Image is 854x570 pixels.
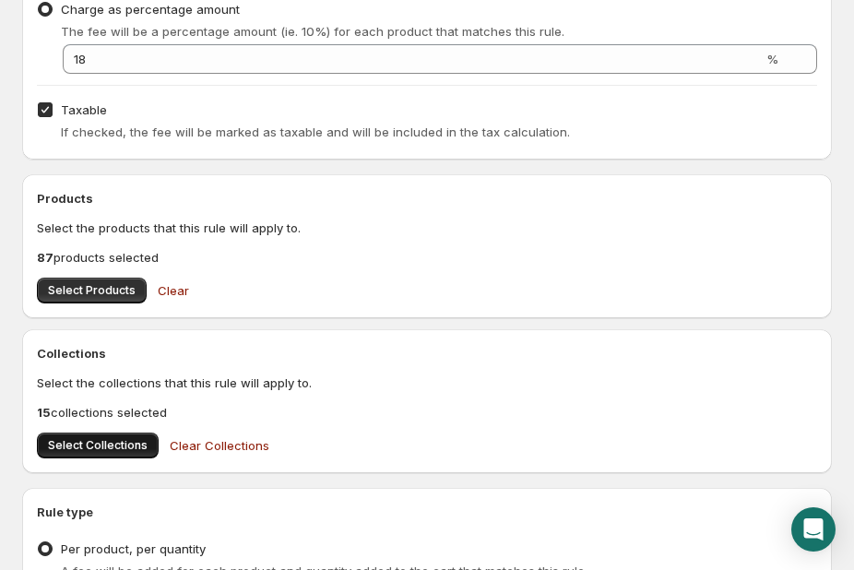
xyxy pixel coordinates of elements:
button: Select Collections [37,433,159,458]
span: Clear Collections [170,436,269,455]
button: Clear Collections [159,427,280,464]
p: Select the collections that this rule will apply to. [37,374,817,392]
h2: Products [37,189,817,208]
span: Per product, per quantity [61,541,206,556]
p: collections selected [37,403,817,422]
h2: Rule type [37,503,817,521]
span: Clear [158,281,189,300]
span: Taxable [61,102,107,117]
span: Select Collections [48,438,148,453]
button: Select Products [37,278,147,303]
span: Select Products [48,283,136,298]
span: % [766,52,778,66]
p: Select the products that this rule will apply to. [37,219,817,237]
b: 87 [37,250,53,265]
button: Clear [147,272,200,309]
p: products selected [37,248,817,267]
h2: Collections [37,344,817,362]
p: The fee will be a percentage amount (ie. 10%) for each product that matches this rule. [61,22,817,41]
span: Charge as percentage amount [61,2,240,17]
div: Open Intercom Messenger [791,507,836,552]
span: If checked, the fee will be marked as taxable and will be included in the tax calculation. [61,125,570,139]
b: 15 [37,405,51,420]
